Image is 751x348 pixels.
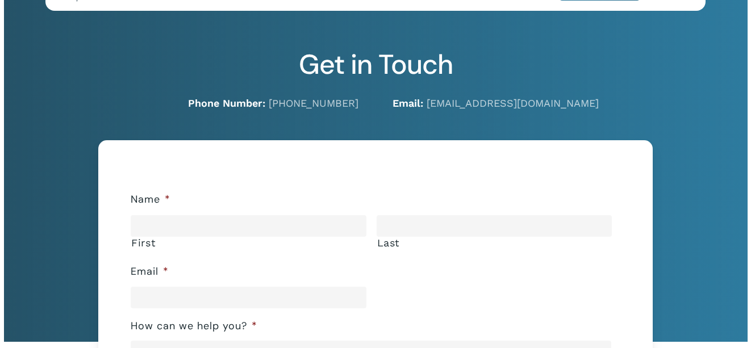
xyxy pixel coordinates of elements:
label: Last [377,237,612,249]
a: [EMAIL_ADDRESS][DOMAIN_NAME] [427,97,599,109]
a: [PHONE_NUMBER] [269,97,358,109]
strong: Phone Number: [188,97,265,109]
label: First [131,237,366,249]
label: Name [131,193,170,206]
strong: Email: [393,97,423,109]
label: How can we help you? [131,320,257,333]
label: Email [131,265,169,278]
h2: Get in Touch [45,48,706,81]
